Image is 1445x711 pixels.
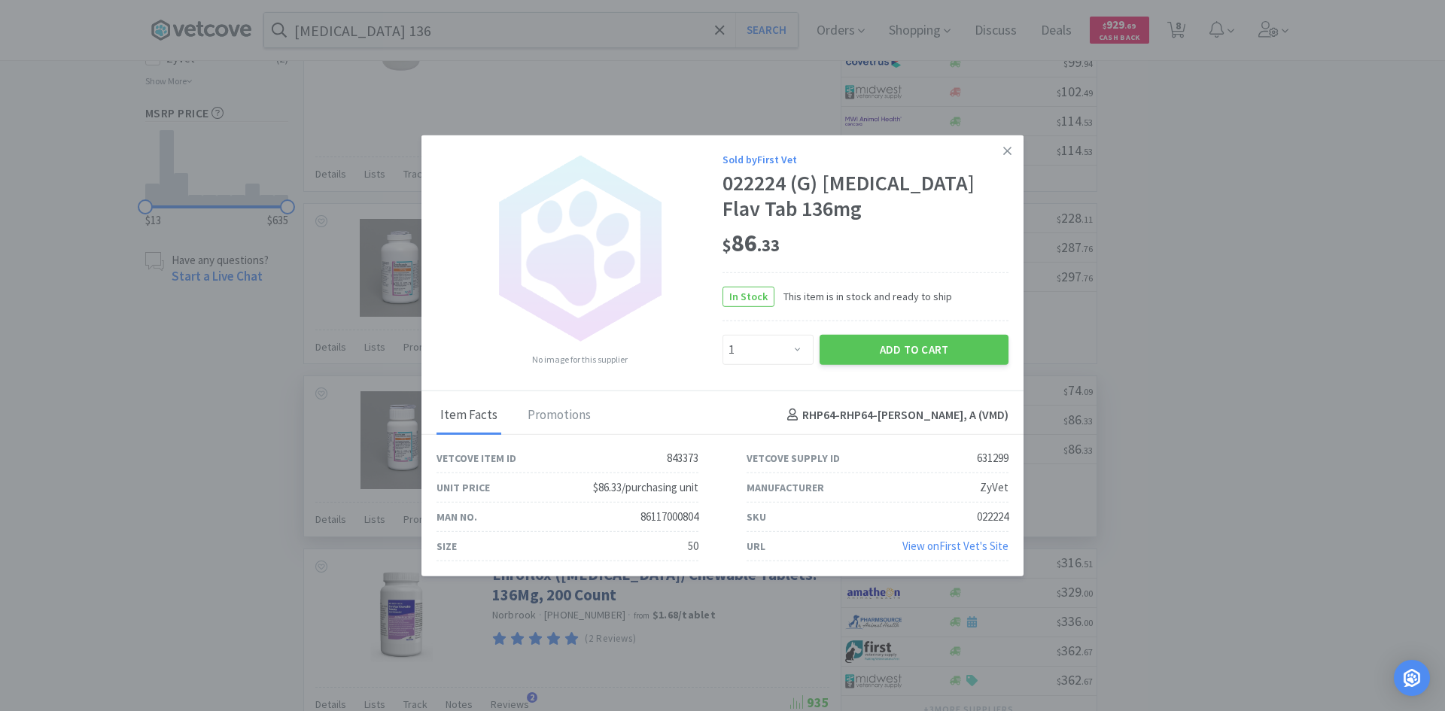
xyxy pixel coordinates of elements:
[980,479,1008,497] div: ZyVet
[820,335,1008,365] button: Add to Cart
[722,151,1008,168] div: Sold by First Vet
[757,234,780,255] span: . 33
[722,171,1008,221] div: 022224 (G) [MEDICAL_DATA] Flav Tab 136mg
[593,479,698,497] div: $86.33/purchasing unit
[437,449,516,466] div: Vetcove Item ID
[747,479,824,495] div: Manufacturer
[640,508,698,526] div: 86117000804
[977,508,1008,526] div: 022224
[781,406,1008,425] h4: RHP64-RHP64 - [PERSON_NAME], A (VMD)
[977,449,1008,467] div: 631299
[747,508,766,524] div: SKU
[774,288,952,305] span: This item is in stock and ready to ship
[437,397,501,435] div: Item Facts
[902,539,1008,553] a: View onFirst Vet's Site
[437,508,477,524] div: Man No.
[747,537,765,554] div: URL
[437,537,457,554] div: Size
[747,449,840,466] div: Vetcove Supply ID
[722,227,780,257] span: 86
[532,351,628,366] span: No image for this supplier
[524,397,595,435] div: Promotions
[722,234,732,255] span: $
[723,287,774,306] span: In Stock
[688,537,698,555] div: 50
[482,150,677,345] img: no_image.png
[437,479,490,495] div: Unit Price
[1394,660,1430,696] div: Open Intercom Messenger
[667,449,698,467] div: 843373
